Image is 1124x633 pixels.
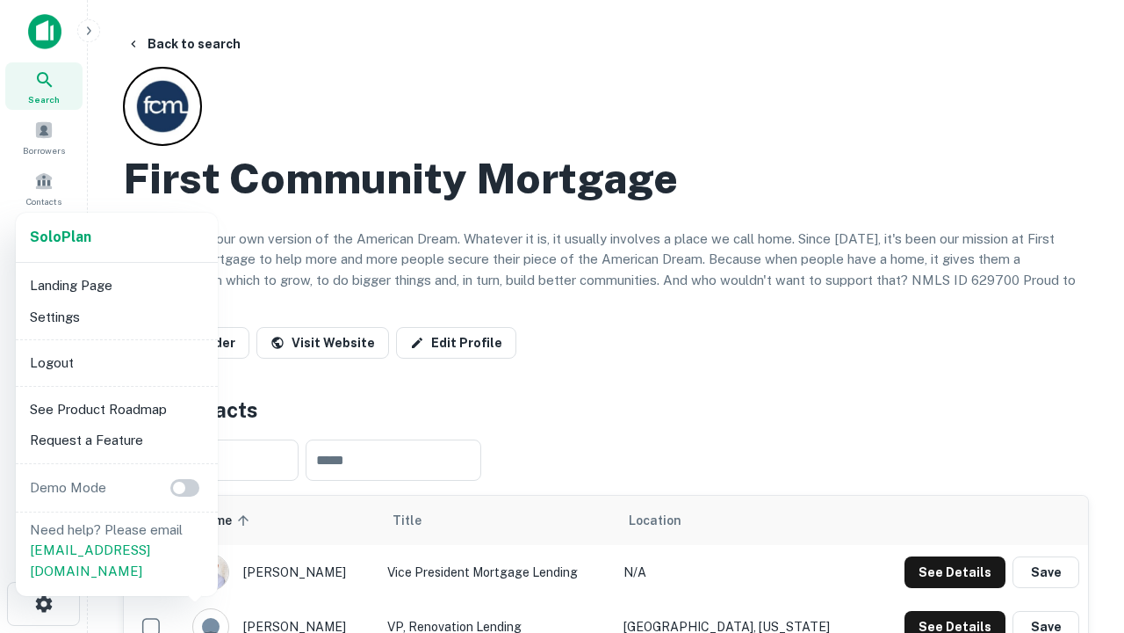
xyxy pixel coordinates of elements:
li: Settings [23,302,211,333]
li: Logout [23,347,211,379]
li: Request a Feature [23,425,211,456]
a: [EMAIL_ADDRESS][DOMAIN_NAME] [30,542,150,578]
a: SoloPlan [30,227,91,248]
strong: Solo Plan [30,229,91,245]
iframe: Chat Widget [1036,436,1124,520]
li: Landing Page [23,270,211,302]
li: See Product Roadmap [23,394,211,426]
p: Demo Mode [23,477,113,498]
p: Need help? Please email [30,520,204,582]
